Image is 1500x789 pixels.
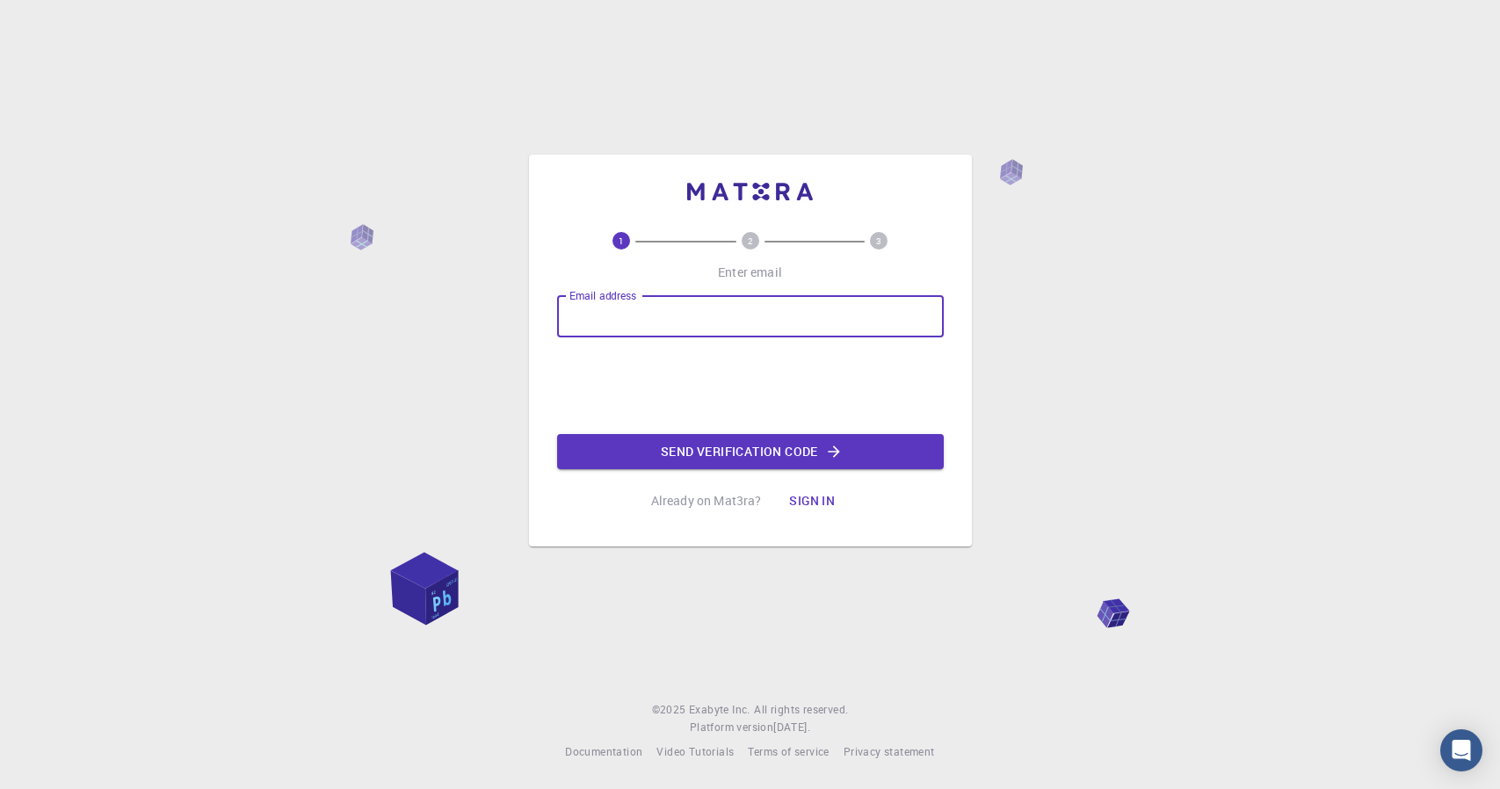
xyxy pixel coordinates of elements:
[748,744,829,758] span: Terms of service
[619,235,624,247] text: 1
[565,744,642,758] span: Documentation
[651,492,762,510] p: Already on Mat3ra?
[569,288,636,303] label: Email address
[689,701,750,719] a: Exabyte Inc.
[876,235,881,247] text: 3
[754,701,848,719] span: All rights reserved.
[718,264,782,281] p: Enter email
[773,720,810,734] span: [DATE] .
[775,483,849,518] button: Sign in
[844,743,935,761] a: Privacy statement
[844,744,935,758] span: Privacy statement
[748,235,753,247] text: 2
[656,743,734,761] a: Video Tutorials
[1440,729,1482,771] div: Open Intercom Messenger
[748,743,829,761] a: Terms of service
[557,434,944,469] button: Send verification code
[773,719,810,736] a: [DATE].
[617,351,884,420] iframe: reCAPTCHA
[652,701,689,719] span: © 2025
[690,719,773,736] span: Platform version
[565,743,642,761] a: Documentation
[656,744,734,758] span: Video Tutorials
[689,702,750,716] span: Exabyte Inc.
